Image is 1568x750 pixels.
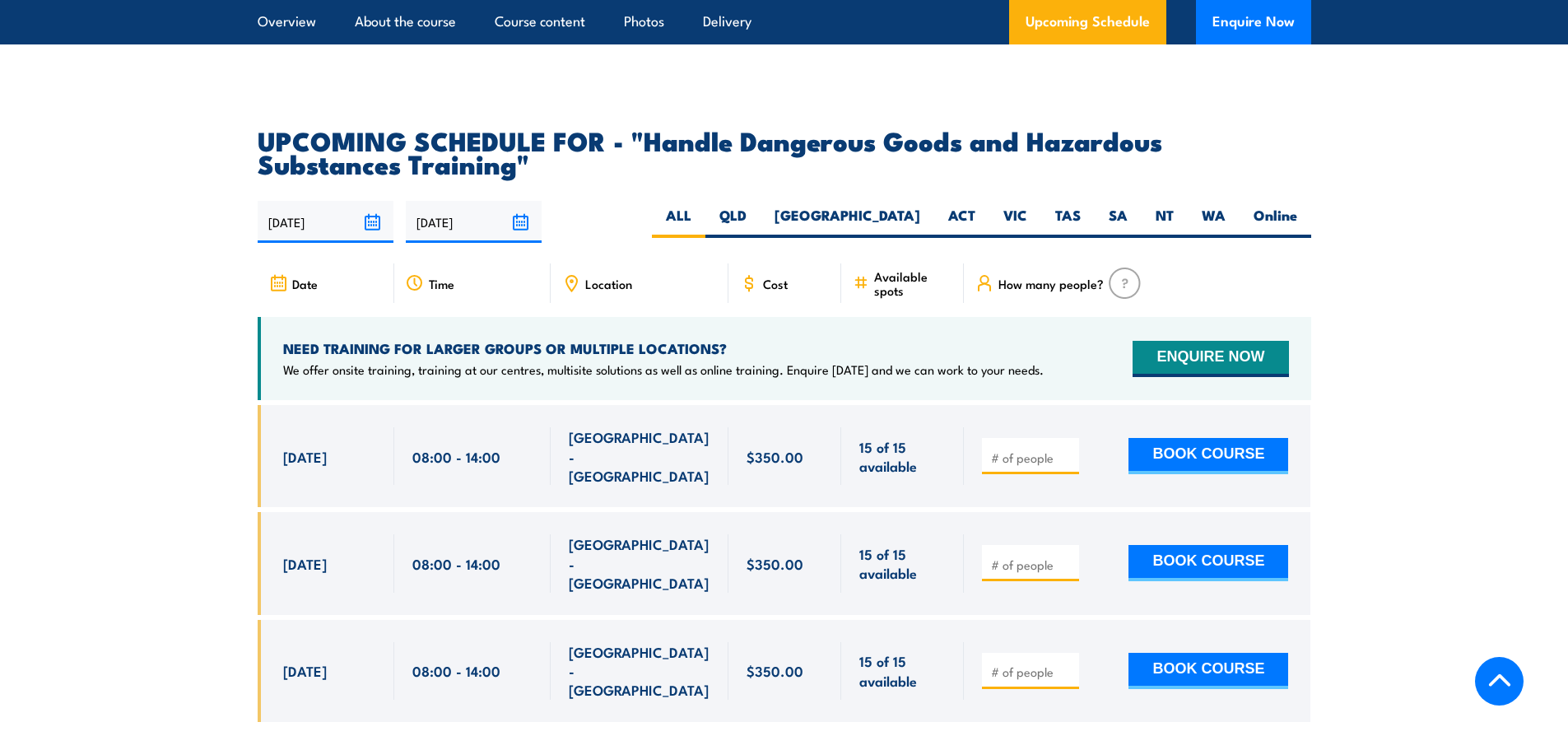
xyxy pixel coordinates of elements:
[652,206,705,238] label: ALL
[1240,206,1311,238] label: Online
[569,534,710,592] span: [GEOGRAPHIC_DATA] - [GEOGRAPHIC_DATA]
[991,450,1073,466] input: # of people
[569,427,710,485] span: [GEOGRAPHIC_DATA] - [GEOGRAPHIC_DATA]
[934,206,989,238] label: ACT
[1128,545,1288,581] button: BOOK COURSE
[991,664,1073,680] input: # of people
[998,277,1104,291] span: How many people?
[1142,206,1188,238] label: NT
[283,554,327,573] span: [DATE]
[412,554,500,573] span: 08:00 - 14:00
[1128,653,1288,689] button: BOOK COURSE
[859,544,946,583] span: 15 of 15 available
[283,339,1044,357] h4: NEED TRAINING FOR LARGER GROUPS OR MULTIPLE LOCATIONS?
[1128,438,1288,474] button: BOOK COURSE
[283,661,327,680] span: [DATE]
[747,661,803,680] span: $350.00
[283,361,1044,378] p: We offer onsite training, training at our centres, multisite solutions as well as online training...
[859,437,946,476] span: 15 of 15 available
[258,128,1311,175] h2: UPCOMING SCHEDULE FOR - "Handle Dangerous Goods and Hazardous Substances Training"
[761,206,934,238] label: [GEOGRAPHIC_DATA]
[585,277,632,291] span: Location
[989,206,1041,238] label: VIC
[1188,206,1240,238] label: WA
[705,206,761,238] label: QLD
[1133,341,1288,377] button: ENQUIRE NOW
[258,201,393,243] input: From date
[859,651,946,690] span: 15 of 15 available
[292,277,318,291] span: Date
[283,447,327,466] span: [DATE]
[747,447,803,466] span: $350.00
[747,554,803,573] span: $350.00
[874,269,952,297] span: Available spots
[763,277,788,291] span: Cost
[429,277,454,291] span: Time
[412,661,500,680] span: 08:00 - 14:00
[406,201,542,243] input: To date
[412,447,500,466] span: 08:00 - 14:00
[569,642,710,700] span: [GEOGRAPHIC_DATA] - [GEOGRAPHIC_DATA]
[1095,206,1142,238] label: SA
[1041,206,1095,238] label: TAS
[991,557,1073,573] input: # of people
